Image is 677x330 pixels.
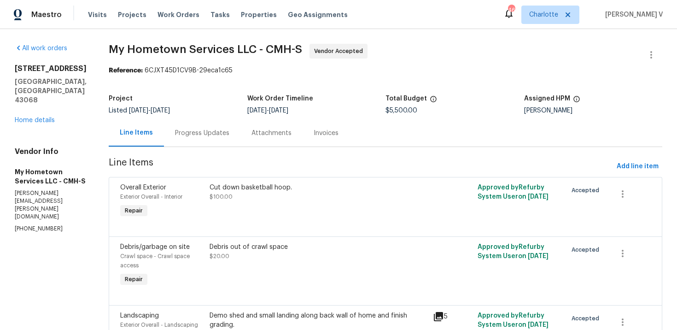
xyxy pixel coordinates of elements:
[269,107,288,114] span: [DATE]
[109,67,143,74] b: Reference:
[572,186,603,195] span: Accepted
[247,107,267,114] span: [DATE]
[15,45,67,52] a: All work orders
[210,242,427,252] div: Debris out of crawl space
[129,107,148,114] span: [DATE]
[15,64,87,73] h2: [STREET_ADDRESS]
[210,194,233,200] span: $100.00
[120,253,190,268] span: Crawl space - Crawl space access
[613,158,662,175] button: Add line item
[31,10,62,19] span: Maestro
[15,167,87,186] h5: My Hometown Services LLC - CMH-S
[129,107,170,114] span: -
[210,311,427,330] div: Demo shed and small landing along back wall of home and finish grading.
[15,189,87,221] p: [PERSON_NAME][EMAIL_ADDRESS][PERSON_NAME][DOMAIN_NAME]
[121,275,146,284] span: Repair
[508,6,514,15] div: 46
[528,253,549,259] span: [DATE]
[109,107,170,114] span: Listed
[120,184,166,191] span: Overall Exterior
[120,322,198,328] span: Exterior Overall - Landscaping
[109,66,662,75] div: 6CJXT45D1CV9B-29eca1c65
[251,129,292,138] div: Attachments
[314,47,367,56] span: Vendor Accepted
[109,95,133,102] h5: Project
[120,312,159,319] span: Landscaping
[478,184,549,200] span: Approved by Refurby System User on
[572,245,603,254] span: Accepted
[210,183,427,192] div: Cut down basketball hoop.
[118,10,146,19] span: Projects
[15,117,55,124] a: Home details
[158,10,199,19] span: Work Orders
[210,253,229,259] span: $20.00
[247,95,313,102] h5: Work Order Timeline
[524,107,663,114] div: [PERSON_NAME]
[528,194,549,200] span: [DATE]
[15,147,87,156] h4: Vendor Info
[210,12,230,18] span: Tasks
[573,95,580,107] span: The hpm assigned to this work order.
[109,158,613,175] span: Line Items
[120,194,182,200] span: Exterior Overall - Interior
[385,95,427,102] h5: Total Budget
[478,312,549,328] span: Approved by Refurby System User on
[601,10,663,19] span: [PERSON_NAME] V
[151,107,170,114] span: [DATE]
[433,311,472,322] div: 5
[528,322,549,328] span: [DATE]
[572,314,603,323] span: Accepted
[430,95,437,107] span: The total cost of line items that have been proposed by Opendoor. This sum includes line items th...
[524,95,570,102] h5: Assigned HPM
[175,129,229,138] div: Progress Updates
[120,128,153,137] div: Line Items
[109,44,302,55] span: My Hometown Services LLC - CMH-S
[241,10,277,19] span: Properties
[288,10,348,19] span: Geo Assignments
[385,107,417,114] span: $5,500.00
[15,77,87,105] h5: [GEOGRAPHIC_DATA], [GEOGRAPHIC_DATA] 43068
[314,129,338,138] div: Invoices
[88,10,107,19] span: Visits
[247,107,288,114] span: -
[529,10,558,19] span: Charlotte
[121,206,146,215] span: Repair
[617,161,659,172] span: Add line item
[120,244,190,250] span: Debris/garbage on site
[15,225,87,233] p: [PHONE_NUMBER]
[478,244,549,259] span: Approved by Refurby System User on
